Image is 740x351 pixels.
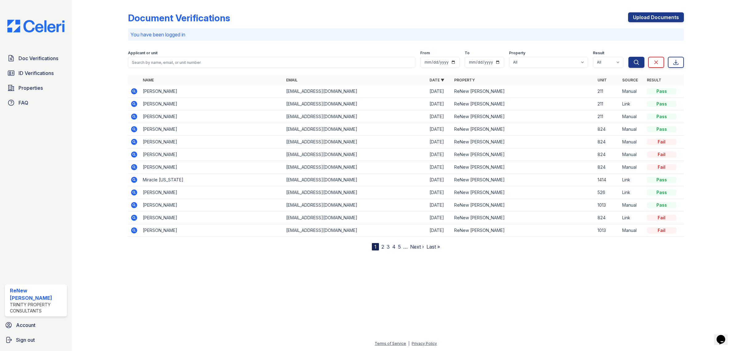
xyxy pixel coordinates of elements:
[452,148,595,161] td: ReNew [PERSON_NAME]
[140,85,284,98] td: [PERSON_NAME]
[427,123,452,136] td: [DATE]
[452,98,595,110] td: ReNew [PERSON_NAME]
[509,51,525,56] label: Property
[452,161,595,174] td: ReNew [PERSON_NAME]
[284,136,427,148] td: [EMAIL_ADDRESS][DOMAIN_NAME]
[128,57,415,68] input: Search by name, email, or unit number
[714,326,734,345] iframe: chat widget
[140,199,284,212] td: [PERSON_NAME]
[140,186,284,199] td: [PERSON_NAME]
[647,114,676,120] div: Pass
[140,123,284,136] td: [PERSON_NAME]
[620,148,644,161] td: Manual
[16,336,35,344] span: Sign out
[620,212,644,224] td: Link
[647,177,676,183] div: Pass
[128,51,158,56] label: Applicant or unit
[452,123,595,136] td: ReNew [PERSON_NAME]
[18,84,43,92] span: Properties
[427,85,452,98] td: [DATE]
[430,78,444,82] a: Date ▼
[426,244,440,250] a: Last »
[2,334,69,346] a: Sign out
[140,174,284,186] td: Miracle [US_STATE]
[10,287,64,302] div: ReNew [PERSON_NAME]
[284,148,427,161] td: [EMAIL_ADDRESS][DOMAIN_NAME]
[420,51,430,56] label: From
[454,78,475,82] a: Property
[284,161,427,174] td: [EMAIL_ADDRESS][DOMAIN_NAME]
[427,136,452,148] td: [DATE]
[427,161,452,174] td: [DATE]
[372,243,379,250] div: 1
[452,199,595,212] td: ReNew [PERSON_NAME]
[130,31,681,38] p: You have been logged in
[5,97,67,109] a: FAQ
[620,98,644,110] td: Link
[620,174,644,186] td: Link
[284,224,427,237] td: [EMAIL_ADDRESS][DOMAIN_NAME]
[5,67,67,79] a: ID Verifications
[595,174,620,186] td: 1414
[427,148,452,161] td: [DATE]
[375,341,406,346] a: Terms of Service
[140,98,284,110] td: [PERSON_NAME]
[595,224,620,237] td: 1013
[284,98,427,110] td: [EMAIL_ADDRESS][DOMAIN_NAME]
[140,212,284,224] td: [PERSON_NAME]
[647,151,676,158] div: Fail
[398,244,401,250] a: 5
[284,174,427,186] td: [EMAIL_ADDRESS][DOMAIN_NAME]
[598,78,607,82] a: Unit
[284,199,427,212] td: [EMAIL_ADDRESS][DOMAIN_NAME]
[452,110,595,123] td: ReNew [PERSON_NAME]
[452,212,595,224] td: ReNew [PERSON_NAME]
[5,52,67,64] a: Doc Verifications
[595,123,620,136] td: 824
[140,161,284,174] td: [PERSON_NAME]
[595,212,620,224] td: 824
[620,110,644,123] td: Manual
[2,20,69,32] img: CE_Logo_Blue-a8612792a0a2168367f1c8372b55b34899dd931a85d93a1a3d3e32e68fde9ad4.png
[2,319,69,331] a: Account
[622,78,638,82] a: Source
[452,136,595,148] td: ReNew [PERSON_NAME]
[647,164,676,170] div: Fail
[381,244,384,250] a: 2
[647,215,676,221] div: Fail
[465,51,470,56] label: To
[128,12,230,23] div: Document Verifications
[620,199,644,212] td: Manual
[452,174,595,186] td: ReNew [PERSON_NAME]
[647,101,676,107] div: Pass
[284,186,427,199] td: [EMAIL_ADDRESS][DOMAIN_NAME]
[143,78,154,82] a: Name
[647,227,676,233] div: Fail
[647,78,661,82] a: Result
[452,186,595,199] td: ReNew [PERSON_NAME]
[647,88,676,94] div: Pass
[284,212,427,224] td: [EMAIL_ADDRESS][DOMAIN_NAME]
[628,12,684,22] a: Upload Documents
[595,186,620,199] td: 526
[593,51,604,56] label: Result
[620,161,644,174] td: Manual
[412,341,437,346] a: Privacy Policy
[595,199,620,212] td: 1013
[427,199,452,212] td: [DATE]
[620,123,644,136] td: Manual
[392,244,396,250] a: 4
[140,136,284,148] td: [PERSON_NAME]
[10,302,64,314] div: Trinity Property Consultants
[408,341,409,346] div: |
[284,123,427,136] td: [EMAIL_ADDRESS][DOMAIN_NAME]
[286,78,298,82] a: Email
[620,85,644,98] td: Manual
[427,224,452,237] td: [DATE]
[410,244,424,250] a: Next ›
[427,212,452,224] td: [DATE]
[18,69,54,77] span: ID Verifications
[595,98,620,110] td: 211
[452,224,595,237] td: ReNew [PERSON_NAME]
